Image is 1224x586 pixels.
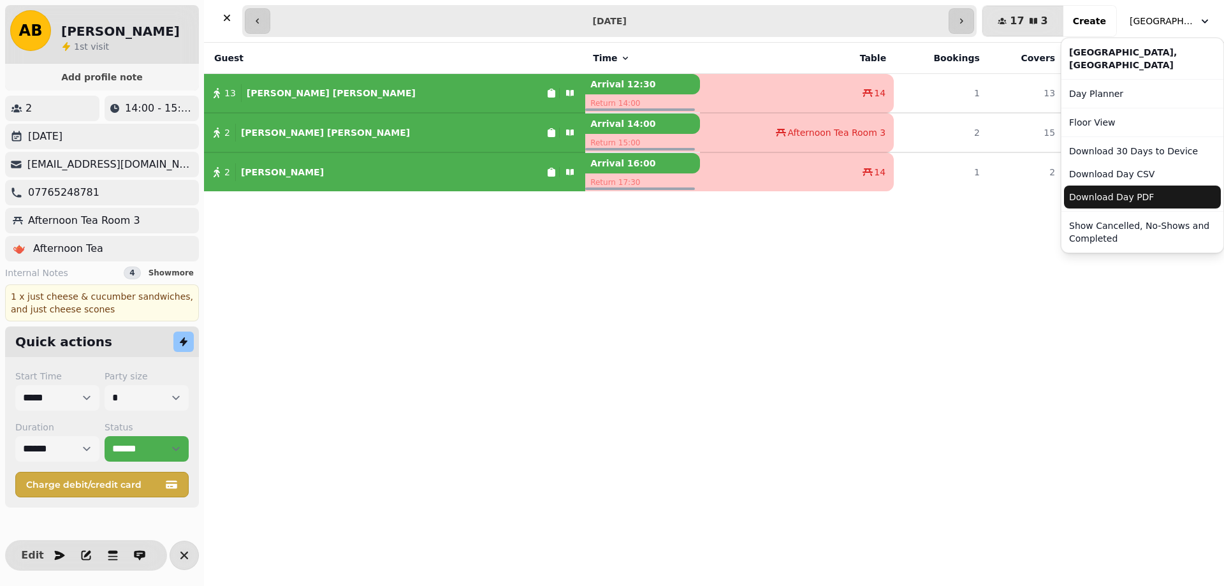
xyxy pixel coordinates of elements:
button: Download Day PDF [1064,186,1221,209]
div: [GEOGRAPHIC_DATA], [GEOGRAPHIC_DATA] [1064,41,1221,77]
button: Download Day CSV [1064,163,1221,186]
a: Floor View [1064,111,1221,134]
button: Download 30 Days to Device [1064,140,1221,163]
button: Show Cancelled, No-Shows and Completed [1064,214,1221,250]
span: [GEOGRAPHIC_DATA], [GEOGRAPHIC_DATA] [1130,15,1193,27]
div: [GEOGRAPHIC_DATA], [GEOGRAPHIC_DATA] [1061,38,1224,253]
button: [GEOGRAPHIC_DATA], [GEOGRAPHIC_DATA] [1122,10,1219,33]
a: Day Planner [1064,82,1221,105]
